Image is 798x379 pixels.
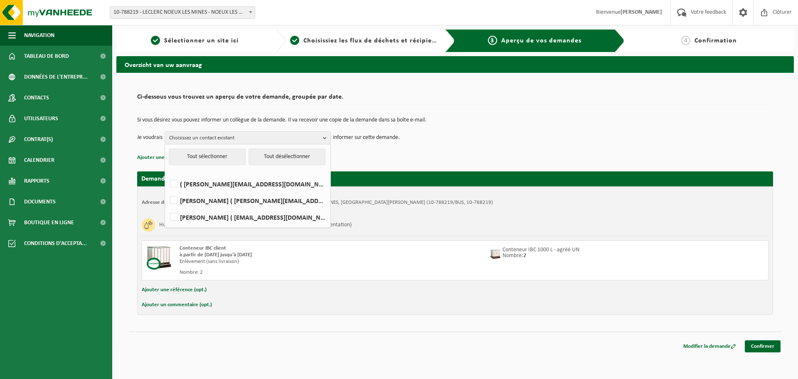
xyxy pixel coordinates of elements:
strong: Demande pour [DATE] [141,176,204,182]
span: Confirmation [695,37,737,44]
h2: Ci-dessous vous trouvez un aperçu de votre demande, groupée par date. [137,94,773,105]
span: Choisissiez les flux de déchets et récipients [303,37,442,44]
span: Tableau de bord [24,46,69,67]
img: PB-IC-CU.png [146,245,171,270]
a: Confirmer [745,340,781,352]
p: Nombre: [502,253,579,259]
strong: [PERSON_NAME] [621,9,662,15]
label: [PERSON_NAME] ( [EMAIL_ADDRESS][DOMAIN_NAME] ) [168,211,326,223]
span: Données de l'entrepr... [24,67,88,87]
span: Sélectionner un site ici [164,37,239,44]
button: Ajouter un commentaire (opt.) [142,300,212,310]
span: Conteneur IBC client [180,245,226,251]
p: Conteneur IBC 1000 L - agréé UN [502,247,579,253]
h2: Overzicht van uw aanvraag [116,56,794,72]
p: informer sur cette demande. [333,131,400,144]
span: 4 [681,36,690,45]
span: 1 [151,36,160,45]
button: Tout sélectionner [169,149,246,165]
button: Ajouter une référence (opt.) [137,152,202,163]
span: Choisissez un contact existant [169,132,320,144]
h3: Huile et graisse alimentaire/friture, cat 3 (ménagers)(impropres à la fermentation) [159,218,352,232]
span: Aperçu de vos demandes [501,37,581,44]
button: Choisissez un contact existant [165,131,331,144]
a: 1Sélectionner un site ici [121,36,269,46]
div: Enlèvement (sans livraison) [180,258,488,265]
span: 10-788219 - LECLERC NOEUX LES MINES - NOEUX LES MINES [110,6,255,19]
span: Boutique en ligne [24,212,74,233]
button: Tout désélectionner [249,149,325,165]
span: Rapports [24,171,49,191]
td: [PERSON_NAME] NOEUX LES MINES, 62290 NOEUX LES MINES, [GEOGRAPHIC_DATA][PERSON_NAME] (10-788219/B... [202,199,493,206]
label: [PERSON_NAME] ( [PERSON_NAME][EMAIL_ADDRESS][DOMAIN_NAME] ) [168,194,326,207]
span: 10-788219 - LECLERC NOEUX LES MINES - NOEUX LES MINES [110,7,255,18]
strong: 2 [523,253,526,259]
strong: à partir de [DATE] jusqu'à [DATE] [180,252,252,258]
button: Ajouter une référence (opt.) [142,285,207,295]
span: Navigation [24,25,54,46]
label: ( [PERSON_NAME][EMAIL_ADDRESS][DOMAIN_NAME] ) [168,178,326,190]
p: Je voudrais [137,131,163,144]
strong: Adresse de placement: [142,200,194,205]
span: 3 [488,36,497,45]
span: Utilisateurs [24,108,58,129]
span: Conditions d'accepta... [24,233,87,254]
div: Nombre: 2 [180,269,488,276]
a: Modifier la demande [677,340,742,352]
span: Calendrier [24,150,54,171]
span: Contrat(s) [24,129,53,150]
span: Contacts [24,87,49,108]
span: Documents [24,191,56,212]
a: 2Choisissiez les flux de déchets et récipients [290,36,439,46]
span: 2 [290,36,299,45]
p: Si vous désirez vous pouvez informer un collègue de la demande. Il va recevoir une copie de la de... [137,117,773,123]
img: 01-000211 [490,249,500,259]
